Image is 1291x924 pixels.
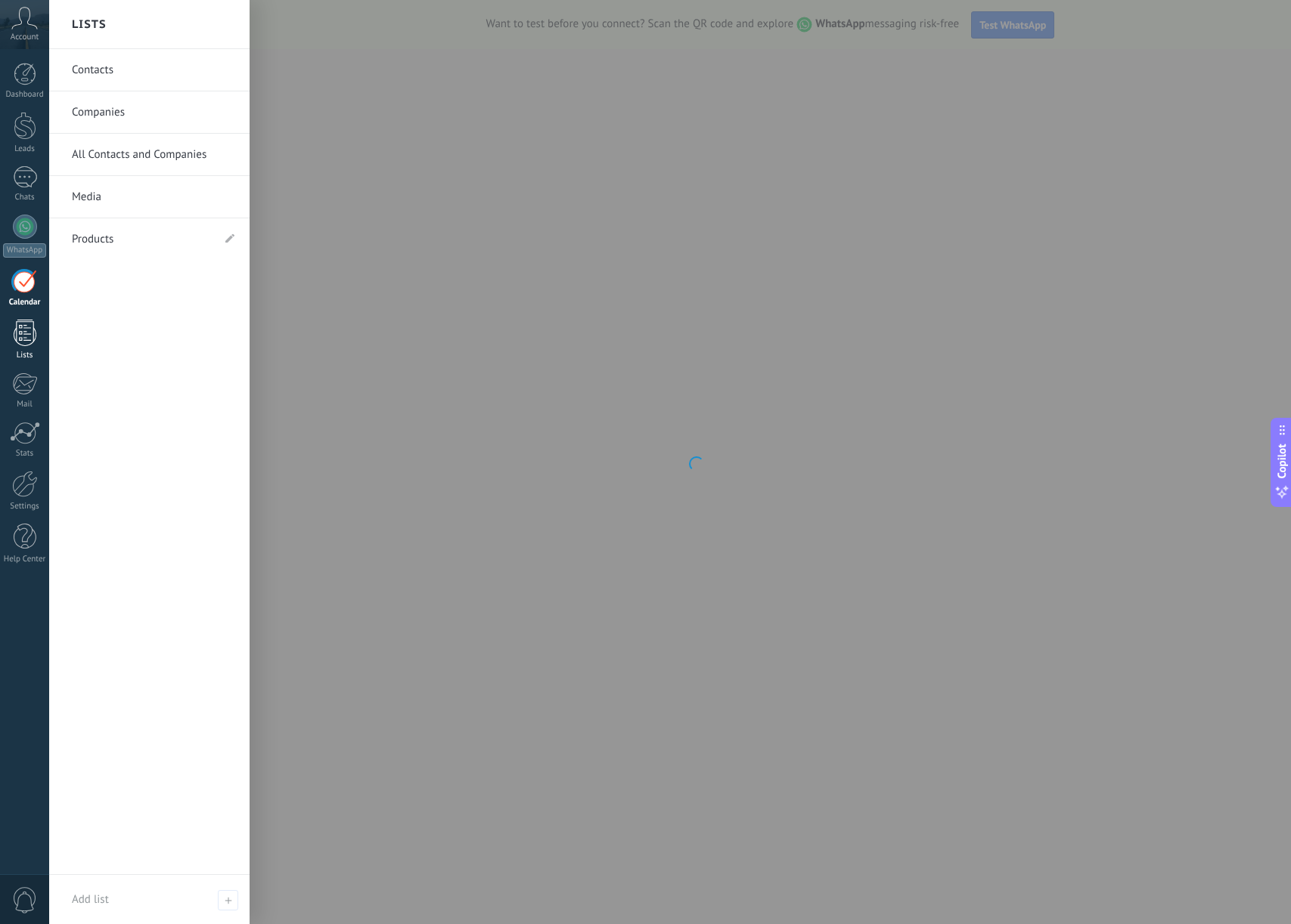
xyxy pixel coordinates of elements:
[3,144,47,154] div: Leads
[72,892,109,907] span: Add list
[3,502,47,511] div: Settings
[72,49,234,91] a: Contacts
[3,193,47,202] div: Chats
[11,32,39,42] span: Account
[218,890,238,910] span: Add list
[1274,443,1289,478] span: Copilot
[3,555,47,564] div: Help Center
[3,90,47,100] div: Dashboard
[72,91,234,134] a: Companies
[72,1,107,48] h2: Lists
[3,298,47,307] div: Calendar
[3,351,47,360] div: Lists
[3,449,47,459] div: Stats
[72,176,234,218] a: Media
[3,400,47,409] div: Mail
[72,134,234,176] a: All Contacts and Companies
[3,243,46,258] div: WhatsApp
[72,218,212,261] a: Products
